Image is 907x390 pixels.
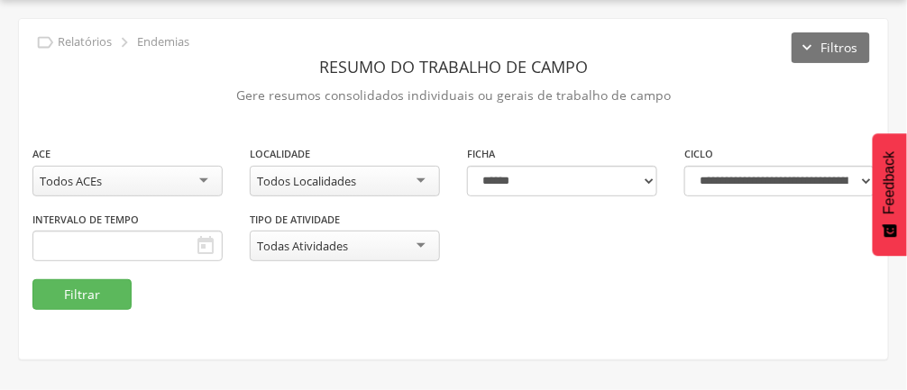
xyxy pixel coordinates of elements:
button: Filtros [792,32,870,63]
span: Feedback [882,151,898,214]
label: Tipo de Atividade [250,213,340,227]
header: Resumo do Trabalho de Campo [32,50,875,83]
label: Intervalo de Tempo [32,213,139,227]
div: Todas Atividades [257,238,348,254]
button: Feedback - Mostrar pesquisa [873,133,907,256]
label: Ciclo [684,147,713,161]
label: ACE [32,147,50,161]
p: Relatórios [58,35,112,50]
i:  [195,235,216,257]
button: Filtrar [32,279,132,310]
label: Localidade [250,147,310,161]
div: Todos ACEs [40,173,102,189]
label: Ficha [467,147,495,161]
p: Gere resumos consolidados individuais ou gerais de trabalho de campo [32,83,875,108]
div: Todos Localidades [257,173,356,189]
p: Endemias [137,35,189,50]
i:  [35,32,55,52]
i:  [115,32,134,52]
